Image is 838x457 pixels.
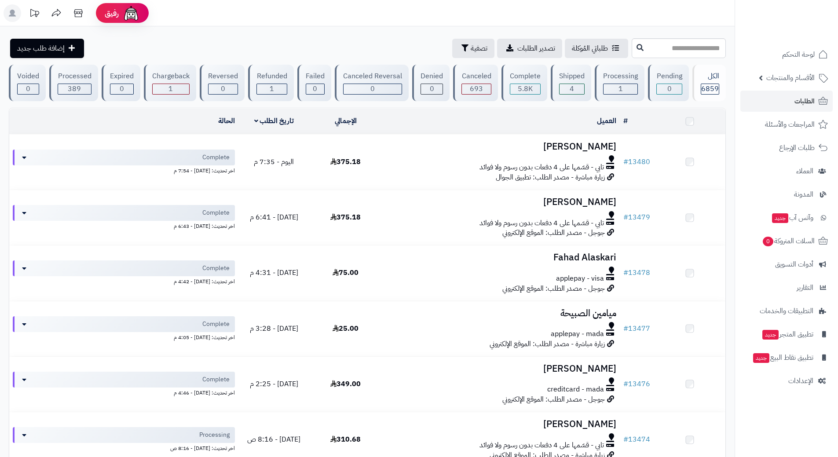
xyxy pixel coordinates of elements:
[572,43,608,54] span: طلباتي المُوكلة
[656,71,682,81] div: Pending
[250,323,298,334] span: [DATE] - 3:28 م
[560,84,584,94] div: 4
[370,84,375,94] span: 0
[623,323,628,334] span: #
[623,212,650,223] a: #13479
[462,84,490,94] div: 693
[202,320,230,329] span: Complete
[597,116,616,126] a: العميل
[740,114,833,135] a: المراجعات والأسئلة
[68,84,81,94] span: 389
[623,157,628,167] span: #
[270,84,274,94] span: 1
[250,379,298,389] span: [DATE] - 2:25 م
[58,71,91,81] div: Processed
[623,267,628,278] span: #
[250,267,298,278] span: [DATE] - 4:31 م
[604,84,637,94] div: 1
[740,254,833,275] a: أدوات التسويق
[510,84,540,94] div: 5770
[105,8,119,18] span: رفيق
[502,227,605,238] span: جوجل - مصدر الطلب: الموقع الإلكتروني
[740,324,833,345] a: تطبيق المتجرجديد
[202,153,230,162] span: Complete
[551,329,604,339] span: applepay - mada
[766,72,815,84] span: الأقسام والمنتجات
[565,39,628,58] a: طلباتي المُوكلة
[202,264,230,273] span: Complete
[430,84,434,94] span: 0
[502,394,605,405] span: جوجل - مصدر الطلب: الموقع الإلكتروني
[333,267,359,278] span: 75.00
[701,84,719,94] span: 6859
[18,84,39,94] div: 0
[344,84,402,94] div: 0
[772,213,788,223] span: جديد
[122,4,140,22] img: ai-face.png
[762,235,815,247] span: السلات المتروكة
[761,328,813,340] span: تطبيق المتجر
[26,84,30,94] span: 0
[788,375,813,387] span: الإعدادات
[142,65,198,101] a: Chargeback 1
[202,208,230,217] span: Complete
[623,434,650,445] a: #13474
[247,434,300,445] span: [DATE] - 8:16 ص
[500,65,549,101] a: Complete 5.8K
[100,65,142,101] a: Expired 0
[740,230,833,252] a: السلات المتروكة0
[797,282,813,294] span: التقارير
[333,323,359,334] span: 25.00
[479,218,604,228] span: تابي - قسّمها على 4 دفعات بدون رسوم ولا فوائد
[470,84,483,94] span: 693
[421,71,443,81] div: Denied
[740,91,833,112] a: الطلبات
[559,71,585,81] div: Shipped
[202,375,230,384] span: Complete
[496,172,605,183] span: زيارة مباشرة - مصدر الطلب: تطبيق الجوال
[385,252,616,263] h3: Fahad Alaskari
[549,65,593,101] a: Shipped 4
[618,84,623,94] span: 1
[796,165,813,177] span: العملاء
[740,347,833,368] a: تطبيق نقاط البيعجديد
[740,184,833,205] a: المدونة
[13,165,235,175] div: اخر تحديث: [DATE] - 7:54 م
[752,351,813,364] span: تطبيق نقاط البيع
[330,157,361,167] span: 375.18
[385,364,616,374] h3: [PERSON_NAME]
[330,434,361,445] span: 310.68
[471,43,487,54] span: تصفية
[763,237,773,246] span: 0
[254,116,294,126] a: تاريخ الطلب
[760,305,813,317] span: التطبيقات والخدمات
[254,157,294,167] span: اليوم - 7:35 م
[740,137,833,158] a: طلبات الإرجاع
[13,443,235,452] div: اخر تحديث: [DATE] - 8:16 ص
[257,84,286,94] div: 1
[13,276,235,285] div: اخر تحديث: [DATE] - 4:42 م
[623,379,650,389] a: #13476
[385,197,616,207] h3: [PERSON_NAME]
[343,71,402,81] div: Canceled Reversal
[479,440,604,450] span: تابي - قسّمها على 4 دفعات بدون رسوم ولا فوائد
[199,431,230,439] span: Processing
[623,116,628,126] a: #
[7,65,48,101] a: Voided 0
[330,379,361,389] span: 349.00
[13,388,235,397] div: اخر تحديث: [DATE] - 4:46 م
[48,65,99,101] a: Processed 389
[771,212,813,224] span: وآتس آب
[209,84,238,94] div: 0
[782,48,815,61] span: لوحة التحكم
[603,71,638,81] div: Processing
[110,84,133,94] div: 0
[593,65,646,101] a: Processing 1
[198,65,246,101] a: Reversed 0
[556,274,604,284] span: applepay - visa
[657,84,681,94] div: 0
[623,434,628,445] span: #
[479,162,604,172] span: تابي - قسّمها على 4 دفعات بدون رسوم ولا فوائد
[740,370,833,391] a: الإعدادات
[517,43,555,54] span: تصدير الطلبات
